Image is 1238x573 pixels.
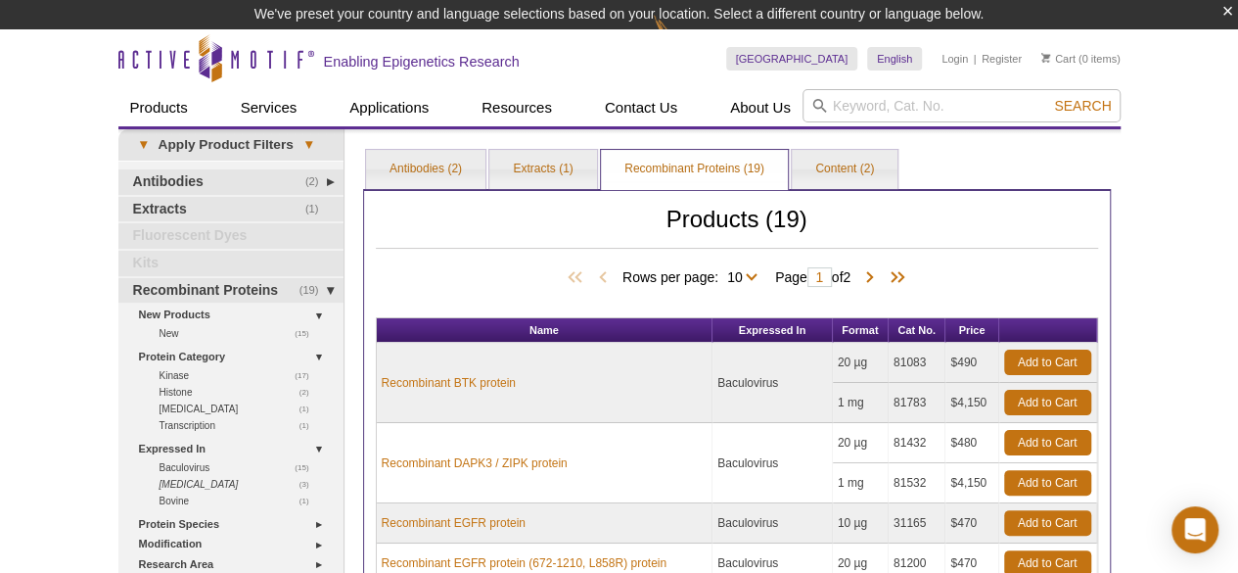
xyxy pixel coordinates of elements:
[139,347,332,367] a: Protein Category
[833,383,889,423] td: 1 mg
[376,211,1098,249] h2: Products (19)
[299,278,330,304] span: (19)
[974,47,977,71] li: |
[860,268,880,288] span: Next Page
[295,459,319,476] span: (15)
[377,318,713,343] th: Name
[880,268,909,288] span: Last Page
[945,463,998,503] td: $4,150
[802,89,1121,122] input: Keyword, Cat. No.
[299,417,320,434] span: (1)
[1004,390,1091,415] a: Add to Cart
[833,463,889,503] td: 1 mg
[792,150,897,189] a: Content (2)
[718,89,802,126] a: About Us
[712,423,833,503] td: Baculovirus
[160,367,320,384] a: (17)Kinase
[1171,506,1218,553] div: Open Intercom Messenger
[889,463,945,503] td: 81532
[305,169,330,195] span: (2)
[1004,510,1091,536] a: Add to Cart
[160,417,320,434] a: (1)Transcription
[833,503,889,544] td: 10 µg
[843,269,850,285] span: 2
[945,423,998,463] td: $480
[294,136,324,154] span: ▾
[324,53,520,71] h2: Enabling Epigenetics Research
[654,15,706,61] img: Change Here
[833,343,889,383] td: 20 µg
[1004,350,1091,375] a: Add to Cart
[118,278,344,304] a: (19)Recombinant Proteins
[889,343,945,383] td: 81083
[160,401,320,417] a: (1)[MEDICAL_DATA]
[593,89,689,126] a: Contact Us
[945,383,998,423] td: $4,150
[382,554,667,572] a: Recombinant EGFR protein (672-1210, L858R) protein
[299,401,320,417] span: (1)
[945,318,998,343] th: Price
[726,47,858,71] a: [GEOGRAPHIC_DATA]
[139,514,332,535] a: Protein Species
[765,267,860,287] span: Page of
[139,305,332,325] a: New Products
[941,52,968,66] a: Login
[160,479,239,490] i: [MEDICAL_DATA]
[945,503,998,544] td: $470
[139,439,332,459] a: Expressed In
[118,169,344,195] a: (2)Antibodies
[118,129,344,161] a: ▾Apply Product Filters▾
[712,343,833,423] td: Baculovirus
[305,197,330,222] span: (1)
[712,503,833,544] td: Baculovirus
[470,89,564,126] a: Resources
[489,150,596,189] a: Extracts (1)
[1004,470,1091,496] a: Add to Cart
[160,384,320,401] a: (2)Histone
[366,150,485,189] a: Antibodies (2)
[295,367,319,384] span: (17)
[833,318,889,343] th: Format
[299,384,320,401] span: (2)
[982,52,1022,66] a: Register
[382,454,568,472] a: Recombinant DAPK3 / ZIPK protein
[229,89,309,126] a: Services
[945,343,998,383] td: $490
[382,514,526,532] a: Recombinant EGFR protein
[833,423,889,463] td: 20 µg
[118,251,344,276] a: Kits
[139,534,332,554] a: Modification
[382,374,516,392] a: Recombinant BTK protein
[889,503,945,544] td: 31165
[889,383,945,423] td: 81783
[299,493,320,509] span: (1)
[622,266,765,286] span: Rows per page:
[889,318,945,343] th: Cat No.
[118,89,200,126] a: Products
[128,136,159,154] span: ▾
[1041,47,1121,71] li: (0 items)
[601,150,788,189] a: Recombinant Proteins (19)
[160,493,320,509] a: (1)Bovine
[1054,98,1111,114] span: Search
[712,318,833,343] th: Expressed In
[1048,97,1117,115] button: Search
[593,268,613,288] span: Previous Page
[295,325,319,342] span: (15)
[889,423,945,463] td: 81432
[118,197,344,222] a: (1)Extracts
[338,89,440,126] a: Applications
[160,459,320,476] a: (15)Baculovirus
[1004,430,1091,455] a: Add to Cart
[118,223,344,249] a: Fluorescent Dyes
[1041,52,1076,66] a: Cart
[160,476,320,493] a: (3) [MEDICAL_DATA]
[160,325,320,342] a: (15)New
[299,476,320,493] span: (3)
[564,268,593,288] span: First Page
[1041,53,1050,63] img: Your Cart
[867,47,922,71] a: English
